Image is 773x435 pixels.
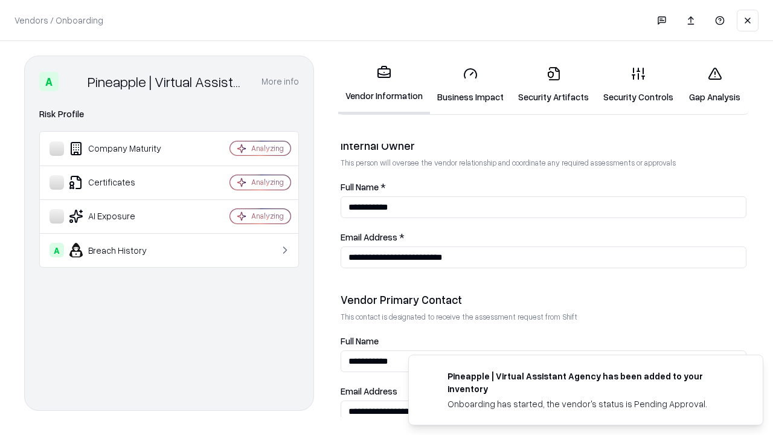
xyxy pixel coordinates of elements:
a: Security Artifacts [511,57,596,113]
div: Pineapple | Virtual Assistant Agency [88,72,247,91]
label: Full Name * [341,182,746,192]
a: Security Controls [596,57,681,113]
p: This person will oversee the vendor relationship and coordinate any required assessments or appro... [341,158,746,168]
div: Internal Owner [341,138,746,153]
div: Risk Profile [39,107,299,121]
div: Breach History [50,243,194,257]
div: Onboarding has started, the vendor's status is Pending Approval. [447,398,734,410]
div: Analyzing [251,177,284,187]
div: Analyzing [251,143,284,153]
p: This contact is designated to receive the assessment request from Shift [341,312,746,322]
label: Full Name [341,337,746,346]
div: Pineapple | Virtual Assistant Agency has been added to your inventory [447,370,734,395]
label: Email Address [341,387,746,396]
div: AI Exposure [50,209,194,224]
button: More info [261,71,299,92]
div: Analyzing [251,211,284,221]
label: Email Address * [341,233,746,242]
img: trypineapple.com [423,370,438,384]
a: Business Impact [430,57,511,113]
div: Certificates [50,175,194,190]
div: A [39,72,59,91]
p: Vendors / Onboarding [14,14,103,27]
div: A [50,243,64,257]
div: Company Maturity [50,141,194,156]
a: Gap Analysis [681,57,749,113]
img: Pineapple | Virtual Assistant Agency [63,72,83,91]
div: Vendor Primary Contact [341,292,746,307]
a: Vendor Information [338,56,430,114]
